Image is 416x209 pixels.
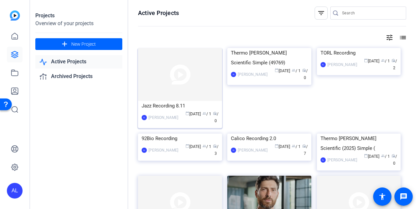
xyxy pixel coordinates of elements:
span: [DATE] [185,112,201,116]
div: Thermo [PERSON_NAME] Scientific Simple (49769) [231,48,308,68]
div: AL [321,62,326,67]
span: / 1 [292,144,301,149]
img: blue-gradient.svg [10,10,20,21]
span: / 1 [381,154,390,159]
span: / 0 [302,69,308,80]
span: radio [391,58,395,62]
mat-icon: tune [386,34,393,41]
span: calendar_today [275,68,279,72]
div: Overview of your projects [35,20,122,27]
div: Calico Recording 2.0 [231,134,308,143]
span: radio [302,144,306,148]
div: [PERSON_NAME] [148,114,178,121]
div: [PERSON_NAME] [148,147,178,153]
div: [PERSON_NAME] [238,147,268,153]
a: Active Projects [35,55,122,69]
span: radio [213,111,217,115]
div: Thermo [PERSON_NAME] Scientific (2025) Simple ( [321,134,397,153]
span: [DATE] [185,144,201,149]
div: Projects [35,12,122,20]
span: / 0 [391,154,397,166]
span: calendar_today [364,58,368,62]
span: / 2 [391,59,397,70]
span: radio [213,144,217,148]
div: [PERSON_NAME] [327,61,357,68]
div: [PERSON_NAME] [238,71,268,78]
span: calendar_today [185,111,189,115]
div: Jazz Recording 8.11 [142,101,218,111]
span: [DATE] [275,144,290,149]
div: TORL Recording [321,48,397,58]
span: [DATE] [275,69,290,73]
div: AL [321,157,326,163]
span: / 3 [213,144,218,156]
span: / 7 [302,144,308,156]
span: / 1 [292,69,301,73]
span: [DATE] [364,154,379,159]
span: calendar_today [364,154,368,158]
span: [DATE] [364,59,379,63]
span: / 1 [202,144,211,149]
mat-icon: add [61,40,69,48]
div: AL [231,148,236,153]
button: New Project [35,38,122,50]
div: 92Bio Recording [142,134,218,143]
span: radio [391,154,395,158]
span: group [292,68,296,72]
div: AL [142,148,147,153]
span: group [202,144,206,148]
h1: Active Projects [138,9,179,17]
mat-icon: filter_list [317,9,325,17]
span: New Project [71,41,96,48]
mat-icon: message [400,193,407,201]
mat-icon: accessibility [378,193,386,201]
span: / 1 [202,112,211,116]
span: group [381,58,385,62]
span: group [381,154,385,158]
div: AL [7,183,23,199]
div: [PERSON_NAME] [327,157,357,163]
span: / 0 [213,112,218,123]
div: AL [231,72,236,77]
span: group [202,111,206,115]
div: AL [142,115,147,120]
span: calendar_today [185,144,189,148]
input: Search [342,9,401,17]
mat-icon: list [398,34,406,41]
span: calendar_today [275,144,279,148]
span: radio [302,68,306,72]
span: group [292,144,296,148]
a: Archived Projects [35,70,122,83]
span: / 1 [381,59,390,63]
